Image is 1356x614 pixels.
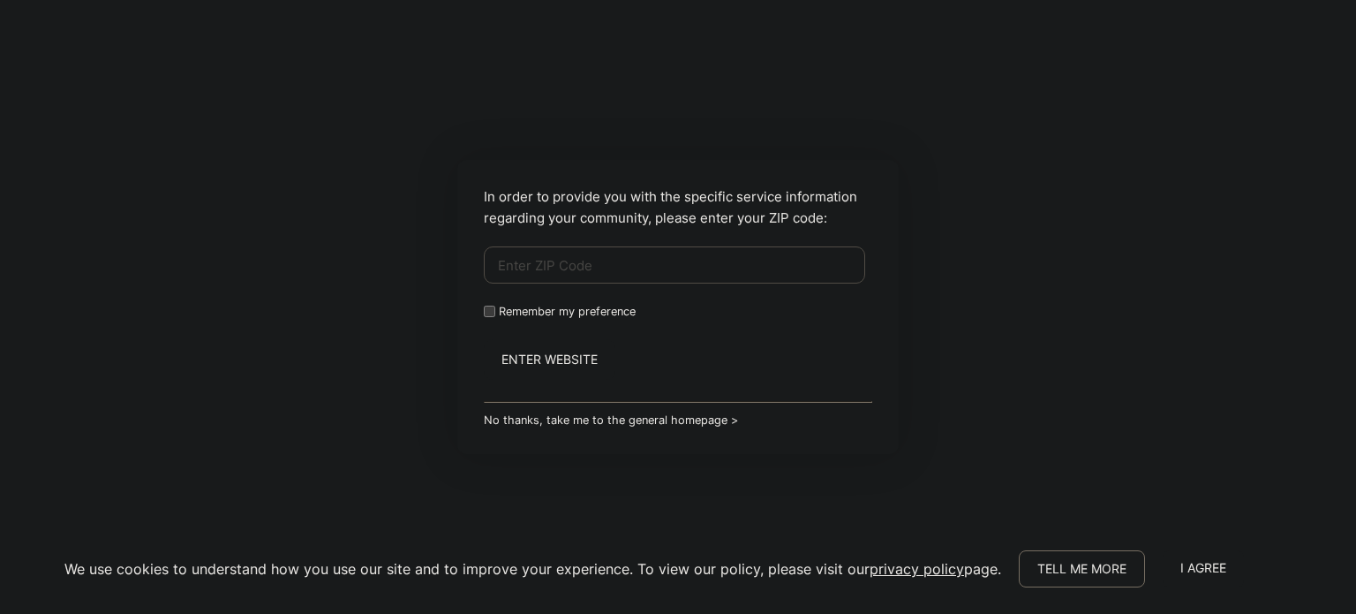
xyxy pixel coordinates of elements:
[870,558,964,580] a: privacy policy
[484,186,872,229] p: In order to provide you with the specific service information regarding your community, please en...
[499,305,636,318] label: Remember my preference
[484,339,615,380] button: Enter Website
[64,558,1001,580] p: We use cookies to understand how you use our site and to improve your experience. To view our pol...
[484,246,865,284] input: Enter ZIP Code
[484,413,738,427] a: No thanks, take me to the general homepage >
[1163,550,1244,587] span: I agree
[1019,550,1145,587] a: Tell me more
